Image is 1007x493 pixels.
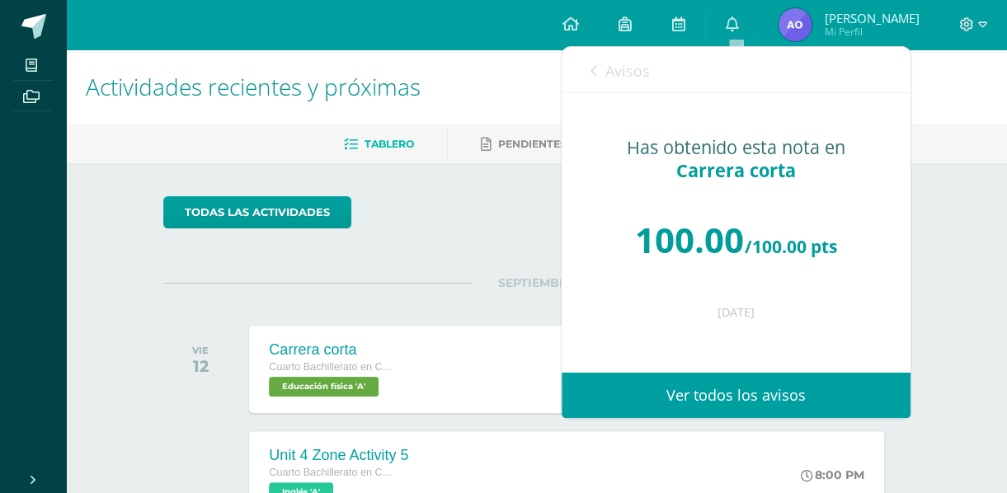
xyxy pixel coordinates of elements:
[472,275,601,290] span: SEPTIEMBRE
[86,71,421,102] span: Actividades recientes y próximas
[824,10,919,26] span: [PERSON_NAME]
[481,131,639,157] a: Pendientes de entrega
[745,235,837,258] span: /100.00 pts
[562,373,911,418] a: Ver todos los avisos
[824,25,919,39] span: Mi Perfil
[269,341,393,359] div: Carrera corta
[192,356,209,376] div: 12
[595,306,878,320] div: [DATE]
[595,136,878,182] div: Has obtenido esta nota en
[269,467,393,478] span: Cuarto Bachillerato en CCLL en Computacion
[801,467,864,482] div: 8:00 PM
[779,8,812,41] img: 429b44335496247a7f21bc3e38013c17.png
[605,61,650,81] span: Avisos
[365,138,414,150] span: Tablero
[635,216,744,263] span: 100.00
[163,196,351,228] a: todas las Actividades
[344,131,414,157] a: Tablero
[676,158,796,182] span: Carrera corta
[192,345,209,356] div: VIE
[269,377,379,397] span: Educación física 'A'
[269,361,393,373] span: Cuarto Bachillerato en CCLL en Computacion
[269,447,408,464] div: Unit 4 Zone Activity 5
[498,138,639,150] span: Pendientes de entrega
